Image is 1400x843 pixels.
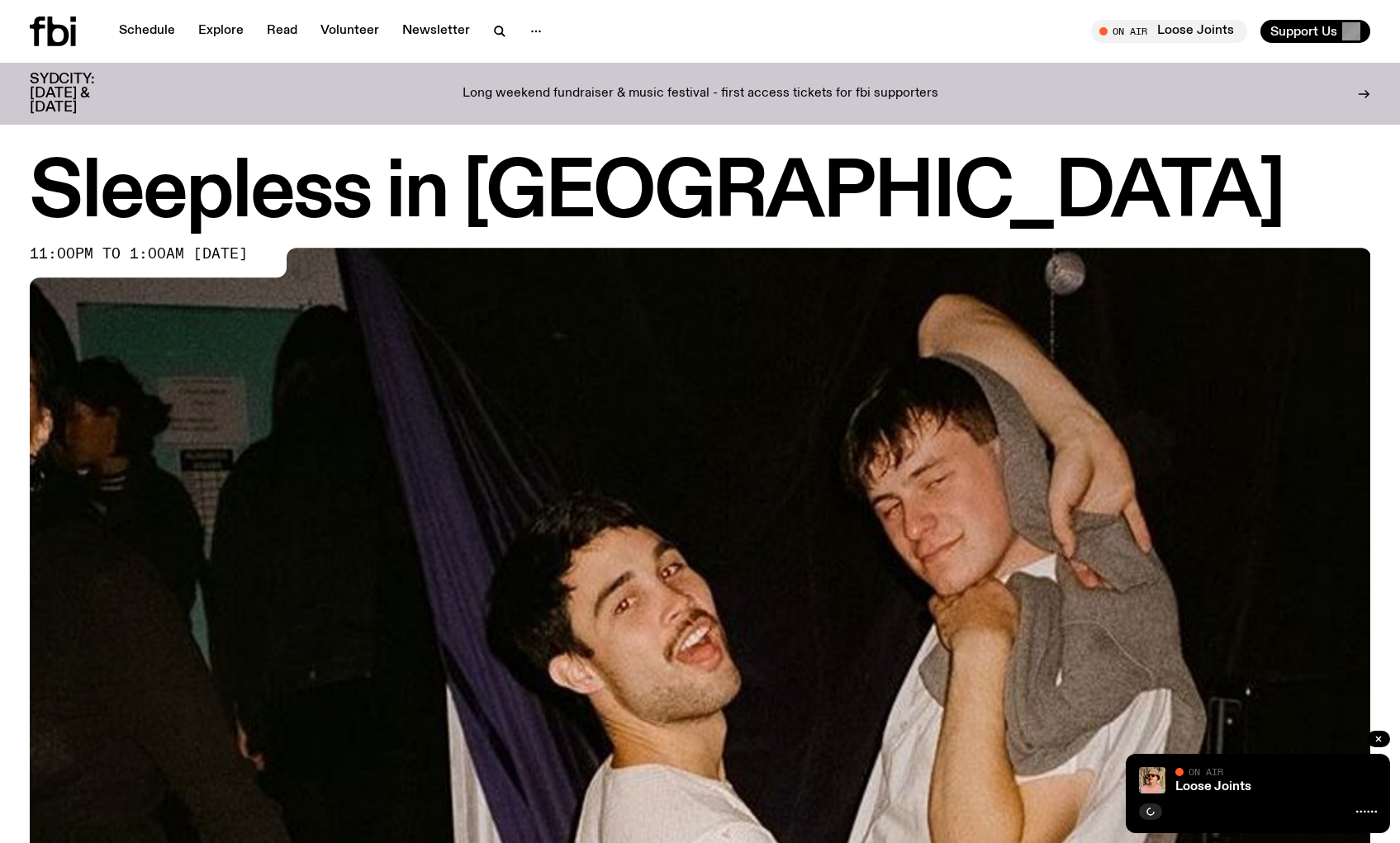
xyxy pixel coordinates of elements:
a: Loose Joints [1175,780,1251,793]
p: Long weekend fundraiser & music festival - first access tickets for fbi supporters [463,87,938,102]
h1: Sleepless in [GEOGRAPHIC_DATA] [30,157,1370,231]
a: Newsletter [392,20,480,43]
img: Tyson stands in front of a paperbark tree wearing orange sunglasses, a suede bucket hat and a pin... [1139,767,1165,793]
span: 11:00pm to 1:00am [DATE] [30,248,248,261]
span: Support Us [1270,24,1337,39]
a: Explore [188,20,254,43]
h3: SYDCITY: [DATE] & [DATE] [30,73,135,115]
span: On Air [1189,766,1223,777]
a: Schedule [109,20,185,43]
a: Read [257,20,307,43]
button: On AirLoose Joints [1091,20,1247,43]
a: Volunteer [311,20,389,43]
button: Support Us [1260,20,1370,43]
